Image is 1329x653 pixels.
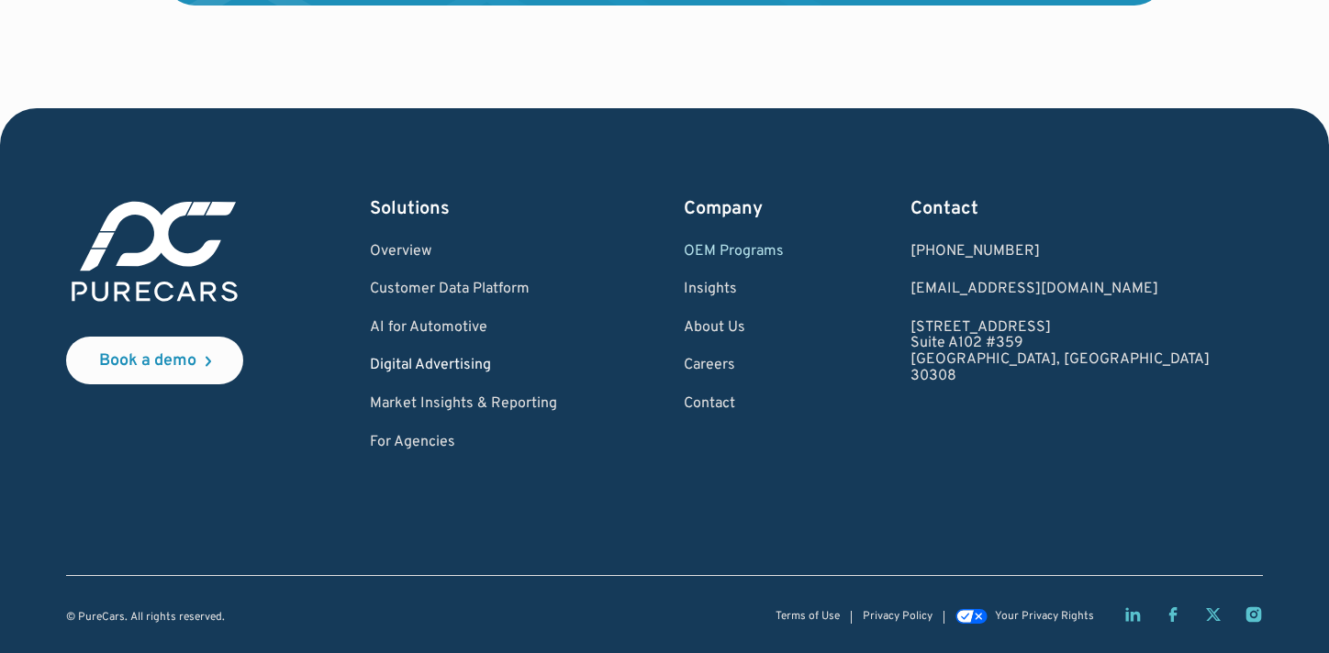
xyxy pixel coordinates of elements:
div: [PHONE_NUMBER] [910,244,1210,260]
a: Email us [910,282,1210,298]
a: For Agencies [370,435,557,451]
a: OEM Programs [684,244,784,260]
a: Your Privacy Rights [955,611,1093,624]
a: [STREET_ADDRESS]Suite A102 #359[GEOGRAPHIC_DATA], [GEOGRAPHIC_DATA]30308 [910,320,1210,384]
a: Twitter X page [1204,605,1223,624]
a: Digital Advertising [370,358,557,374]
a: About Us [684,320,784,337]
div: Solutions [370,196,557,222]
div: © PureCars. All rights reserved. [66,612,225,624]
a: Overview [370,244,557,260]
a: Instagram page [1245,605,1263,624]
a: Terms of Use [776,611,840,623]
a: Book a demo [66,337,243,384]
a: AI for Automotive [370,320,557,337]
a: Contact [684,396,784,413]
a: Market Insights & Reporting [370,396,557,413]
div: Contact [910,196,1210,222]
div: Company [684,196,784,222]
img: purecars logo [66,196,243,307]
div: Book a demo [99,353,196,370]
a: Insights [684,282,784,298]
div: Your Privacy Rights [995,611,1094,623]
a: Careers [684,358,784,374]
a: LinkedIn page [1123,605,1142,624]
a: Facebook page [1164,605,1182,624]
a: Privacy Policy [863,611,933,623]
a: Customer Data Platform [370,282,557,298]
